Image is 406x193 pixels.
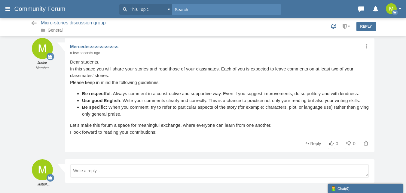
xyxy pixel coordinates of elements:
strong: Be respectful [82,91,111,96]
div: Please keep in mind the following guidelines: [70,79,369,86]
a: Community Forum [14,3,116,14]
div: : Always comment in a constructive and supportive way. Even if you suggest improvements, do so po... [82,90,369,97]
div: Dear students, [70,59,369,66]
a: Mercedessssssssssss [70,44,118,49]
span: Community Forum [14,5,70,12]
em: Junior Member [30,182,54,187]
img: s7E9OAAAABklEQVQDAMIa7XTHL1PBAAAAAElFTkSuQmCC [386,3,397,14]
a: Reply [304,141,321,147]
iframe: X Post Button [195,187,214,193]
a: Reply [356,22,376,31]
img: s7E9OAAAABklEQVQDAMIa7XTHL1PBAAAAAElFTkSuQmCC [32,38,53,59]
button: This Topic [119,4,172,15]
span: Micro-stories discussion group [41,20,107,26]
span: ( ) [345,187,350,191]
span: This Topic [128,6,149,13]
strong: Be specific [82,104,106,110]
div: : When you comment, try to refer to particular aspects of the story (for example: characters, plo... [82,104,369,117]
span: 0 [336,141,338,146]
input: Search [172,4,281,15]
strong: 0 [346,187,348,191]
div: : Write your comments clearly and correctly. This is a chance to practice not only your reading b... [82,97,369,104]
span: 0 [353,141,355,146]
em: Junior Member [30,61,54,71]
a: General [48,28,63,33]
strong: Use good English [82,98,120,103]
img: s7E9OAAAABklEQVQDAMIa7XTHL1PBAAAAAElFTkSuQmCC [32,159,53,180]
span: Reply [310,141,321,146]
div: I look forward to reading your contributions! [70,129,369,136]
div: In this space you will share your stories and read those of your classmates. Each of you is expec... [70,66,369,79]
div: Let’s make this forum a space for meaningful exchange, where everyone can learn from one another. [70,122,369,129]
div: Chat [331,185,400,191]
time: Sep 29, 2025 1:48 PM [70,51,100,55]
